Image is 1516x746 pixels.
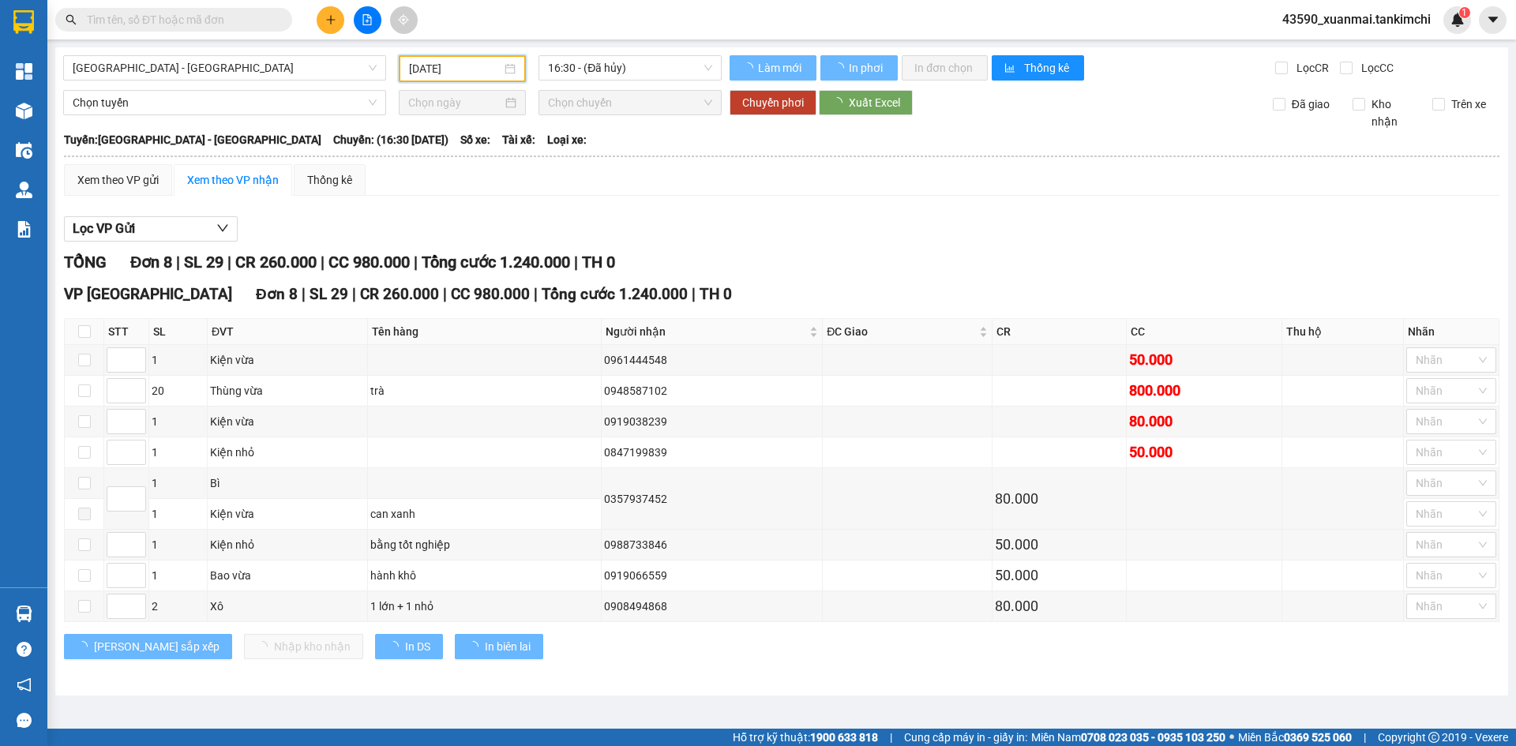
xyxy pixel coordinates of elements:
span: ⚪️ [1229,734,1234,740]
button: Làm mới [730,55,816,81]
span: Lọc CC [1355,59,1396,77]
div: 2 [152,598,205,615]
div: 800.000 [1129,380,1280,402]
span: Tổng cước 1.240.000 [422,253,570,272]
div: 80.000 [995,595,1124,617]
button: Xuất Excel [819,90,913,115]
span: Xuất Excel [849,94,900,111]
span: Tổng cước 1.240.000 [542,285,688,303]
button: bar-chartThống kê [992,55,1084,81]
span: CR 260.000 [360,285,439,303]
div: 1 [152,536,205,553]
span: Lọc CR [1290,59,1331,77]
div: 1 [152,413,205,430]
th: CR [993,319,1127,345]
img: warehouse-icon [16,142,32,159]
button: Chuyển phơi [730,90,816,115]
th: STT [104,319,149,345]
span: | [890,729,892,746]
button: [PERSON_NAME] sắp xếp [64,634,232,659]
div: 50.000 [995,534,1124,556]
div: 1 [152,474,205,492]
span: Làm mới [758,59,804,77]
button: aim [390,6,418,34]
span: loading [467,641,485,652]
span: search [66,14,77,25]
div: 50.000 [995,564,1124,587]
span: | [414,253,418,272]
b: Tuyến: [GEOGRAPHIC_DATA] - [GEOGRAPHIC_DATA] [64,133,321,146]
div: Kiện vừa [210,351,365,369]
span: SL 29 [184,253,223,272]
div: 1 [152,351,205,369]
span: In DS [405,638,430,655]
img: icon-new-feature [1450,13,1465,27]
span: [PERSON_NAME] sắp xếp [94,638,220,655]
span: file-add [362,14,373,25]
input: 11/09/2025 [409,60,501,77]
div: 0948587102 [604,382,820,399]
div: Nhãn [1408,323,1495,340]
th: CC [1127,319,1283,345]
div: 0908494868 [604,598,820,615]
div: 1 [152,567,205,584]
div: 0988733846 [604,536,820,553]
div: 20 [152,382,205,399]
span: | [574,253,578,272]
span: Chọn chuyến [548,91,712,114]
div: 1 [152,444,205,461]
strong: 0369 525 060 [1284,731,1352,744]
span: notification [17,677,32,692]
span: | [1364,729,1366,746]
img: logo-vxr [13,10,34,34]
span: Kho nhận [1365,96,1420,130]
span: Thống kê [1024,59,1071,77]
span: | [227,253,231,272]
span: VP [GEOGRAPHIC_DATA] [64,285,232,303]
img: solution-icon [16,221,32,238]
span: | [352,285,356,303]
span: | [443,285,447,303]
div: bằng tốt nghiệp [370,536,599,553]
span: TH 0 [700,285,732,303]
span: question-circle [17,642,32,657]
div: 0961444548 [604,351,820,369]
span: message [17,713,32,728]
span: Đã giao [1285,96,1336,113]
button: In phơi [820,55,898,81]
div: trà [370,382,599,399]
span: | [176,253,180,272]
span: | [534,285,538,303]
div: Xem theo VP gửi [77,171,159,189]
span: Người nhận [606,323,806,340]
div: Kiện nhỏ [210,444,365,461]
div: 0357937452 [604,490,820,508]
div: 1 lớn + 1 nhỏ [370,598,599,615]
span: TH 0 [582,253,615,272]
input: Tìm tên, số ĐT hoặc mã đơn [87,11,273,28]
button: In biên lai [455,634,543,659]
span: Cung cấp máy in - giấy in: [904,729,1027,746]
span: Đơn 8 [130,253,172,272]
span: bar-chart [1004,62,1018,75]
div: Bì [210,474,365,492]
strong: 1900 633 818 [810,731,878,744]
span: loading [388,641,405,652]
span: down [216,222,229,234]
th: SL [149,319,208,345]
span: loading [77,641,94,652]
span: plus [325,14,336,25]
span: CR 260.000 [235,253,317,272]
span: 43590_xuanmai.tankimchi [1270,9,1443,29]
button: In đơn chọn [902,55,988,81]
div: 50.000 [1129,441,1280,463]
sup: 1 [1459,7,1470,18]
span: | [302,285,306,303]
div: 50.000 [1129,349,1280,371]
span: caret-down [1486,13,1500,27]
span: TỔNG [64,253,107,272]
span: Tài xế: [502,131,535,148]
div: 80.000 [995,488,1124,510]
span: Miền Nam [1031,729,1225,746]
span: loading [742,62,756,73]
